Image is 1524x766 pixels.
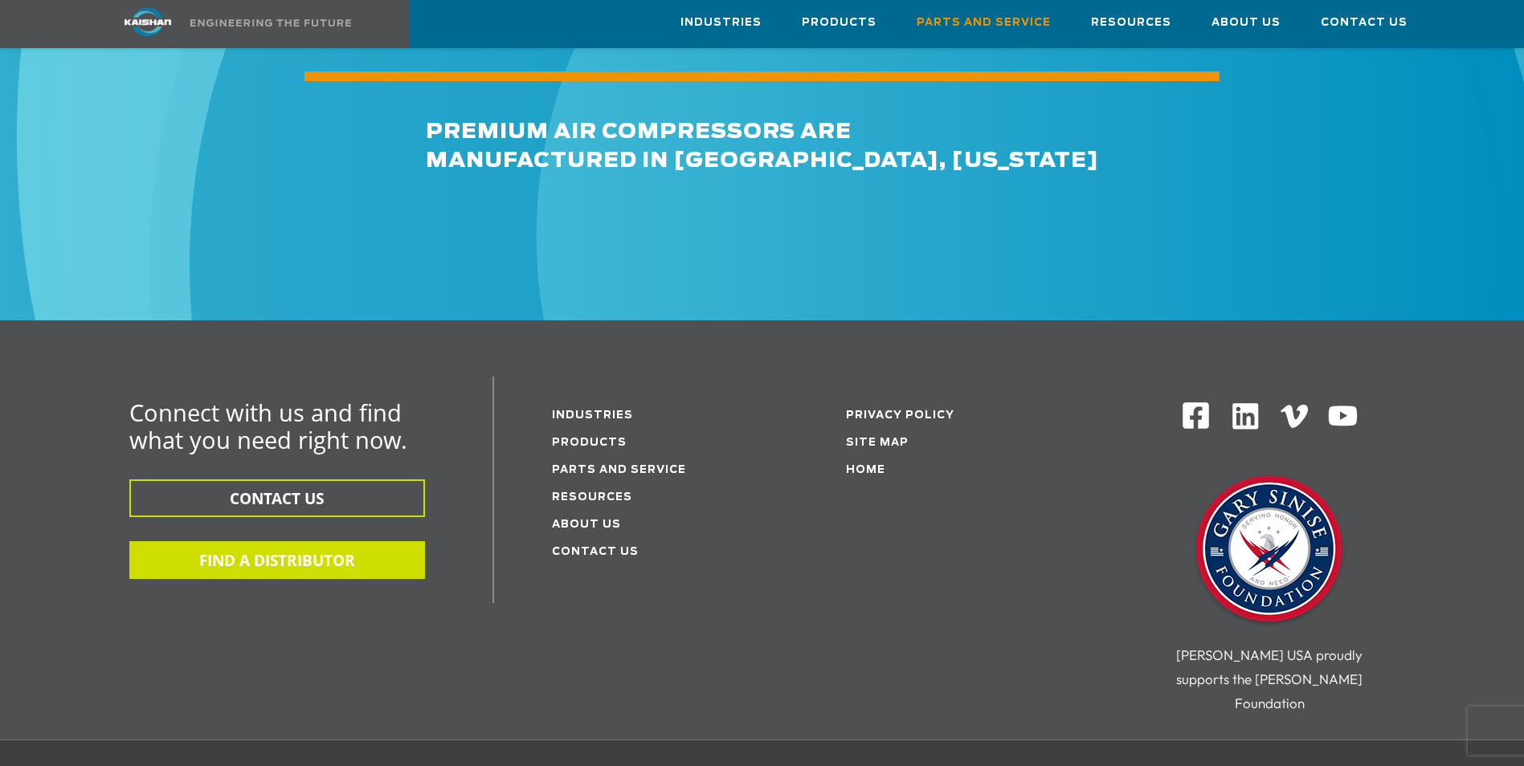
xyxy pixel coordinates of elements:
span: Industries [680,14,762,32]
span: Products [802,14,876,32]
span: premium air compressors are MANUFACTURED IN [GEOGRAPHIC_DATA], [US_STATE] [426,121,1099,171]
a: About Us [552,519,621,530]
img: Youtube [1327,401,1359,432]
img: Linkedin [1230,401,1261,432]
a: Site Map [846,438,909,448]
span: Resources [1091,14,1171,32]
a: Resources [552,492,632,503]
img: Facebook [1181,401,1211,430]
a: Resources [1091,1,1171,44]
a: Parts and service [552,465,686,475]
span: Contact Us [1321,14,1408,32]
a: About Us [1211,1,1281,44]
a: Industries [680,1,762,44]
a: Home [846,465,885,475]
a: Contact Us [1321,1,1408,44]
img: Engineering the future [190,19,351,26]
span: [PERSON_NAME] USA proudly supports the [PERSON_NAME] Foundation [1176,646,1363,711]
img: Vimeo [1281,405,1308,428]
a: Contact Us [552,547,639,557]
a: Products [552,438,627,448]
button: FIND A DISTRIBUTOR [129,541,425,579]
span: Connect with us and find what you need right now. [129,397,407,455]
a: Privacy Policy [846,410,954,421]
span: About Us [1211,14,1281,32]
a: Industries [552,410,633,421]
button: CONTACT US [129,479,425,517]
span: Parts and Service [917,14,1051,32]
img: Gary Sinise Foundation [1189,471,1350,631]
a: Products [802,1,876,44]
a: Parts and Service [917,1,1051,44]
img: kaishan logo [88,8,208,36]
